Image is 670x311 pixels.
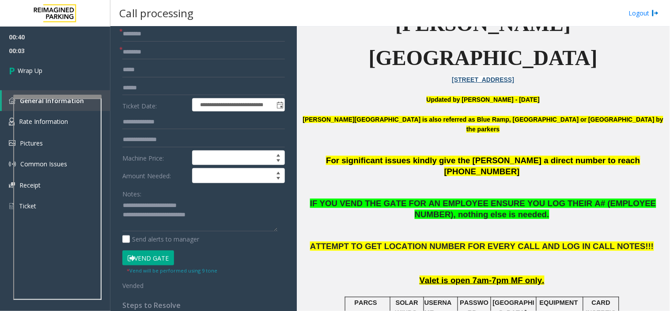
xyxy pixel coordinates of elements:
[540,299,578,306] span: EQUIPMENT
[120,168,190,183] label: Amount Needed:
[122,250,174,265] button: Vend Gate
[303,116,664,133] b: [PERSON_NAME][GEOGRAPHIC_DATA] is also referred as Blue Ramp, [GEOGRAPHIC_DATA] or [GEOGRAPHIC_DA...
[18,66,42,75] span: Wrap Up
[547,210,549,219] span: .
[122,301,285,310] h4: Steps to Resolve
[427,96,540,103] font: Updated by [PERSON_NAME] - [DATE]
[452,76,515,83] a: [STREET_ADDRESS]
[652,8,659,18] img: logout
[127,267,217,274] small: Vend will be performed using 9 tone
[120,98,190,111] label: Ticket Date:
[326,156,640,176] span: For significant issues kindly give the [PERSON_NAME] a direct number to reach [PHONE_NUMBER]
[9,161,16,168] img: 'icon'
[9,118,15,126] img: 'icon'
[122,234,199,244] label: Send alerts to manager
[9,97,15,104] img: 'icon'
[310,242,654,251] span: ATTEMPT TO GET LOCATION NUMBER FOR EVERY CALL AND LOG IN CALL NOTES!!!
[369,12,598,69] span: [PERSON_NAME][GEOGRAPHIC_DATA]
[122,186,141,199] label: Notes:
[272,158,284,165] span: Decrease value
[272,151,284,158] span: Increase value
[310,199,656,219] span: IF YOU VEND THE GATE FOR AN EMPLOYEE ENSURE YOU LOG THEIR A# (EMPLOYEE NUMBER), nothing else is n...
[420,276,545,285] span: Valet is open 7am-7pm MF only.
[9,140,15,146] img: 'icon'
[9,202,15,210] img: 'icon'
[115,2,198,24] h3: Call processing
[122,281,144,290] span: Vended
[275,99,284,111] span: Toggle popup
[355,299,377,306] span: PARCS
[272,176,284,183] span: Decrease value
[2,90,110,111] a: General Information
[120,150,190,165] label: Machine Price:
[629,8,659,18] a: Logout
[9,182,15,188] img: 'icon'
[272,169,284,176] span: Increase value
